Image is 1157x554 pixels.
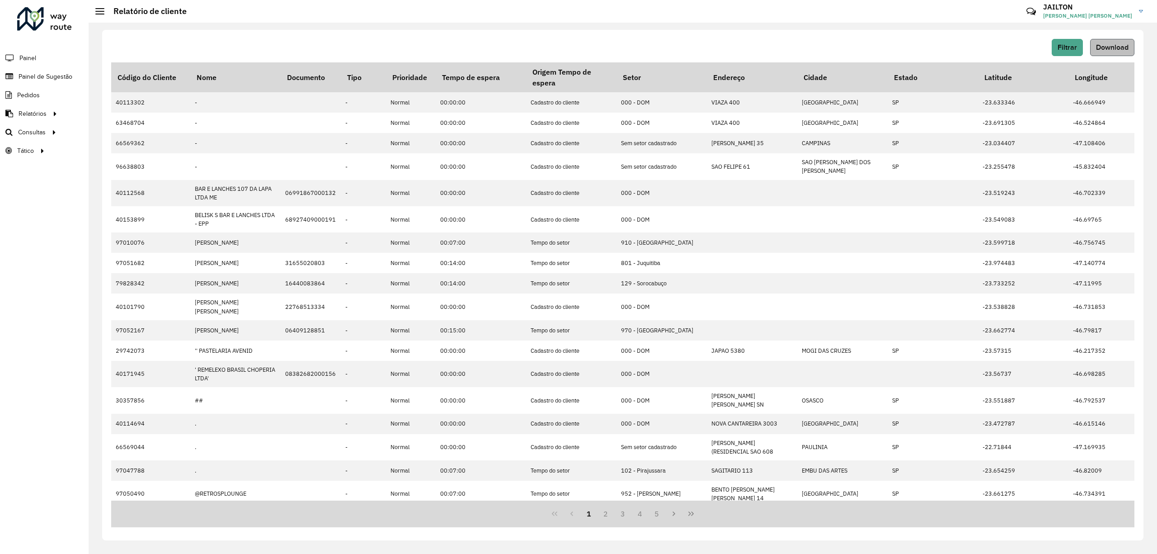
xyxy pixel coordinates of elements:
td: SP [888,414,978,434]
td: -23.974483 [978,253,1068,273]
td: - [341,481,386,507]
td: -23.599718 [978,232,1068,253]
td: - [190,92,281,113]
button: 1 [580,505,597,522]
td: [GEOGRAPHIC_DATA] [797,414,888,434]
td: 801 - Juquitiba [616,253,707,273]
td: CAMPINAS [797,133,888,153]
td: 97050490 [111,481,190,507]
button: Next Page [665,505,682,522]
td: - [341,387,386,413]
th: Código do Cliente [111,62,190,92]
td: -23.57315 [978,341,1068,361]
td: -23.56737 [978,361,1068,387]
td: 00:00:00 [436,180,526,206]
td: 66569362 [111,133,190,153]
td: Cadastro do cliente [526,341,616,361]
td: [PERSON_NAME] 35 [707,133,797,153]
td: 00:07:00 [436,481,526,507]
td: SAO [PERSON_NAME] DOS [PERSON_NAME] [797,153,888,180]
td: 97047788 [111,460,190,481]
td: SP [888,481,978,507]
td: - [341,320,386,341]
td: Normal [386,460,436,481]
th: Documento [281,62,341,92]
span: Relatórios [19,109,47,118]
td: - [341,253,386,273]
td: 97052167 [111,320,190,341]
td: . [190,414,281,434]
td: SP [888,341,978,361]
td: 31655020803 [281,253,341,273]
td: 00:00:00 [436,206,526,232]
td: -23.549083 [978,206,1068,232]
th: Prioridade [386,62,436,92]
td: Cadastro do cliente [526,206,616,232]
td: 06991867000132 [281,180,341,206]
td: 00:00:00 [436,361,526,387]
td: -23.538828 [978,294,1068,320]
td: 129 - Sorocabuço [616,273,707,294]
td: 000 - DOM [616,206,707,232]
td: 102 - Pirajussara [616,460,707,481]
td: Normal [386,232,436,253]
td: 00:00:00 [436,133,526,153]
td: 96638803 [111,153,190,180]
td: -23.691305 [978,113,1068,133]
td: 97010076 [111,232,190,253]
td: @RETROSPLOUNGE [190,481,281,507]
td: Tempo do setor [526,460,616,481]
h2: Relatório de cliente [104,6,187,16]
td: 000 - DOM [616,113,707,133]
th: Latitude [978,62,1068,92]
td: -23.662774 [978,320,1068,341]
button: 5 [649,505,666,522]
td: - [190,153,281,180]
td: - [341,361,386,387]
td: 00:07:00 [436,460,526,481]
td: [GEOGRAPHIC_DATA] [797,92,888,113]
td: Cadastro do cliente [526,414,616,434]
td: -23.255478 [978,153,1068,180]
td: Cadastro do cliente [526,180,616,206]
td: 40112568 [111,180,190,206]
td: SP [888,153,978,180]
td: [PERSON_NAME] [190,232,281,253]
td: OSASCO [797,387,888,413]
td: Cadastro do cliente [526,361,616,387]
td: 22768513334 [281,294,341,320]
td: - [341,206,386,232]
td: -23.633346 [978,92,1068,113]
td: 30357856 [111,387,190,413]
td: Normal [386,153,436,180]
td: SP [888,113,978,133]
td: BENTO [PERSON_NAME] [PERSON_NAME] 14 [707,481,797,507]
span: Filtrar [1058,43,1077,51]
td: 00:15:00 [436,320,526,341]
td: JAPAO 5380 [707,341,797,361]
td: Normal [386,341,436,361]
td: NOVA CANTAREIRA 3003 [707,414,797,434]
td: [PERSON_NAME] [PERSON_NAME] [190,294,281,320]
td: 66569044 [111,434,190,460]
td: Tempo do setor [526,320,616,341]
button: 4 [631,505,649,522]
td: VIAZA 400 [707,92,797,113]
td: 97051682 [111,253,190,273]
td: ## [190,387,281,413]
td: [PERSON_NAME] [190,273,281,294]
td: 68927409000191 [281,206,341,232]
td: 00:00:00 [436,294,526,320]
td: Tempo do setor [526,273,616,294]
td: 00:00:00 [436,387,526,413]
td: [GEOGRAPHIC_DATA] [797,113,888,133]
td: 00:14:00 [436,273,526,294]
span: Download [1096,43,1129,51]
td: - [341,434,386,460]
td: SP [888,434,978,460]
td: MOGI DAS CRUZES [797,341,888,361]
td: - [341,153,386,180]
span: Tático [17,146,34,156]
td: Normal [386,387,436,413]
td: 00:00:00 [436,153,526,180]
